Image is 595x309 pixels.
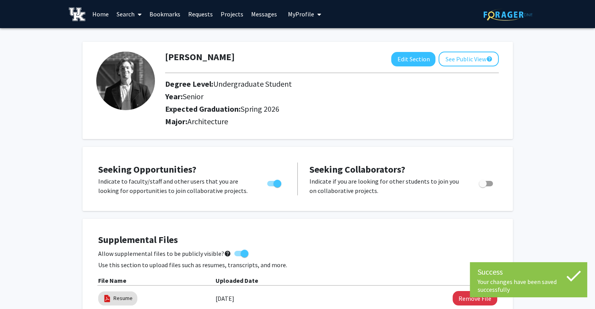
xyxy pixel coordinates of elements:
iframe: Chat [6,274,33,303]
span: Allow supplemental files to be publicly visible? [98,249,231,258]
mat-icon: help [224,249,231,258]
h2: Expected Graduation: [165,104,468,114]
mat-icon: help [486,54,492,64]
h2: Year: [165,92,468,101]
button: See Public View [439,52,499,66]
a: Messages [247,0,281,28]
b: File Name [98,277,126,284]
div: Success [478,266,579,278]
span: Spring 2026 [241,104,279,114]
div: Your changes have been saved successfully [478,278,579,293]
p: Indicate to faculty/staff and other users that you are looking for opportunities to join collabor... [98,177,252,195]
img: ForagerOne Logo [484,9,532,21]
h1: [PERSON_NAME] [165,52,235,63]
span: Architecture [187,116,228,126]
div: Toggle [476,177,497,188]
a: Projects [217,0,247,28]
h4: Supplemental Files [98,234,497,246]
span: Undergraduate Student [213,79,292,89]
label: [DATE] [216,292,234,305]
a: Requests [184,0,217,28]
img: Profile Picture [96,52,155,110]
a: Bookmarks [146,0,184,28]
a: Resume [113,294,133,302]
p: Indicate if you are looking for other students to join you on collaborative projects. [309,177,464,195]
h2: Degree Level: [165,79,468,89]
img: pdf_icon.png [103,294,111,303]
span: Senior [183,91,203,101]
span: My Profile [288,10,314,18]
span: Seeking Collaborators? [309,163,405,175]
h2: Major: [165,117,499,126]
span: Seeking Opportunities? [98,163,196,175]
a: Search [113,0,146,28]
a: Home [88,0,113,28]
p: Use this section to upload files such as resumes, transcripts, and more. [98,260,497,270]
button: Remove Resume File [453,291,497,305]
button: Edit Section [391,52,435,66]
b: Uploaded Date [216,277,258,284]
div: Toggle [264,177,286,188]
img: University of Kentucky Logo [69,7,86,21]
